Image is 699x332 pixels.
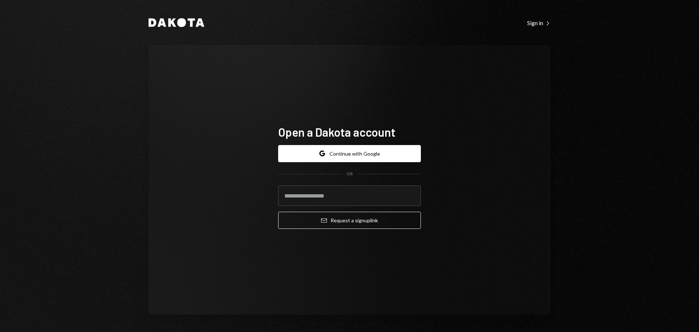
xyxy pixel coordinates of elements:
h1: Open a Dakota account [278,125,421,139]
button: Request a signuplink [278,212,421,229]
div: OR [347,171,353,177]
a: Sign in [527,19,550,27]
button: Continue with Google [278,145,421,162]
